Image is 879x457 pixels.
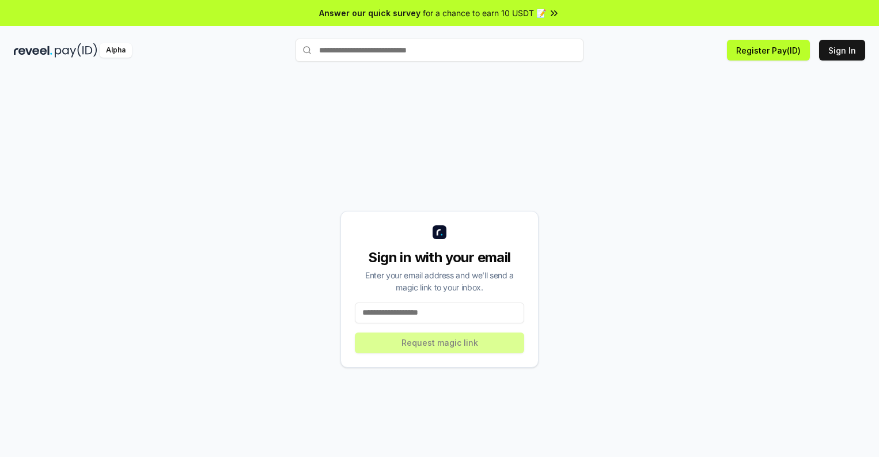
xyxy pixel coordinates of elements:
div: Sign in with your email [355,248,524,267]
div: Enter your email address and we’ll send a magic link to your inbox. [355,269,524,293]
button: Register Pay(ID) [727,40,810,61]
span: Answer our quick survey [319,7,420,19]
div: Alpha [100,43,132,58]
span: for a chance to earn 10 USDT 📝 [423,7,546,19]
img: pay_id [55,43,97,58]
img: logo_small [433,225,446,239]
button: Sign In [819,40,865,61]
img: reveel_dark [14,43,52,58]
